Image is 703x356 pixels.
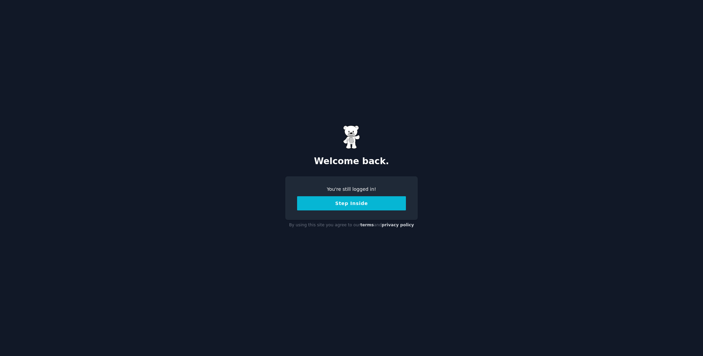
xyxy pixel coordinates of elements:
a: terms [360,223,374,227]
div: You're still logged in! [297,186,406,193]
img: Gummy Bear [343,125,360,149]
a: Step Inside [297,201,406,206]
div: By using this site you agree to our and [285,220,418,231]
button: Step Inside [297,196,406,210]
a: privacy policy [382,223,414,227]
h2: Welcome back. [285,156,418,167]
